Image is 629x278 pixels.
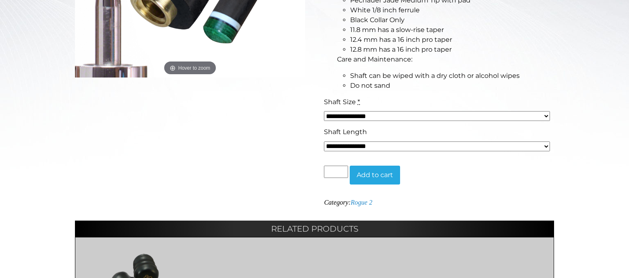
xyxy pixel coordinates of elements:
[350,16,405,24] span: Black Collar Only
[350,46,452,53] span: 12.8 mm has a 16 inch pro taper
[350,26,444,34] span: 11.8 mm has a slow-rise taper
[350,6,420,14] span: White 1/8 inch ferrule
[350,82,390,89] span: Do not sand
[350,166,400,185] button: Add to cart
[337,55,412,63] span: Care and Maintenance:
[350,36,452,43] span: 12.4 mm has a 16 inch pro taper
[324,199,372,206] span: Category:
[324,128,367,136] span: Shaft Length
[324,98,356,106] span: Shaft Size
[350,72,520,80] span: Shaft can be wiped with a dry cloth or alcohol wipes
[75,221,554,237] h2: Related products
[324,166,348,178] input: Product quantity
[357,98,360,106] abbr: required
[351,199,372,206] a: Rogue 2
